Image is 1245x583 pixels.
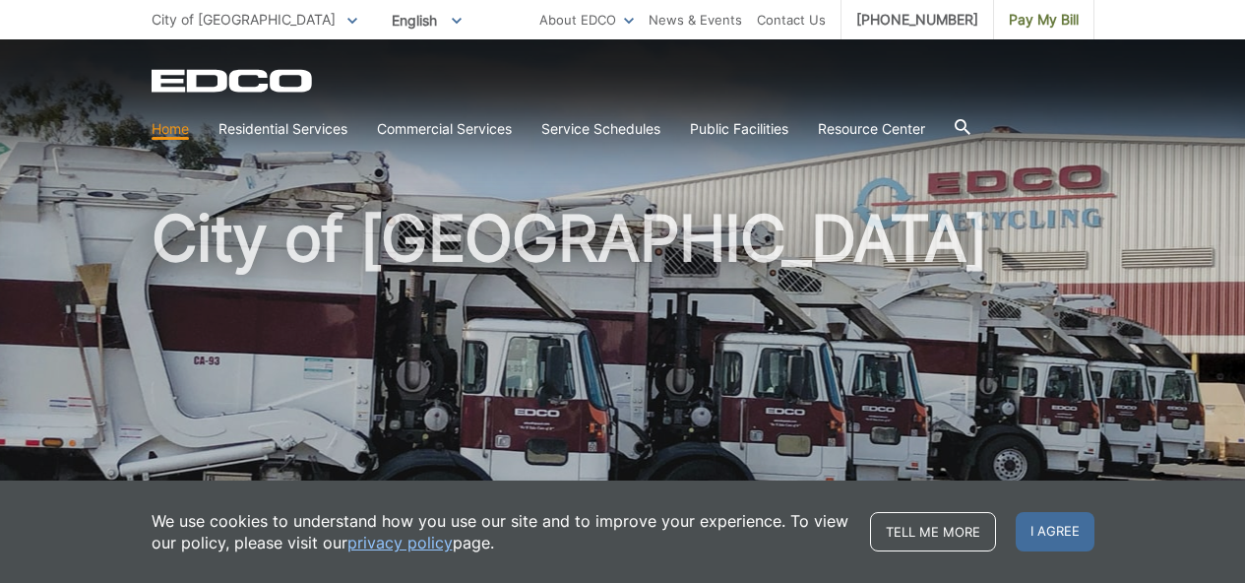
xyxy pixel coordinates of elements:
a: Residential Services [218,118,347,140]
a: privacy policy [347,532,453,553]
span: English [377,4,476,36]
span: City of [GEOGRAPHIC_DATA] [152,11,336,28]
a: Tell me more [870,512,996,551]
a: Service Schedules [541,118,660,140]
p: We use cookies to understand how you use our site and to improve your experience. To view our pol... [152,510,850,553]
a: Resource Center [818,118,925,140]
a: Contact Us [757,9,826,31]
span: Pay My Bill [1009,9,1079,31]
span: I agree [1016,512,1094,551]
a: Commercial Services [377,118,512,140]
a: EDCD logo. Return to the homepage. [152,69,315,93]
a: Public Facilities [690,118,788,140]
a: News & Events [649,9,742,31]
a: About EDCO [539,9,634,31]
a: Home [152,118,189,140]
